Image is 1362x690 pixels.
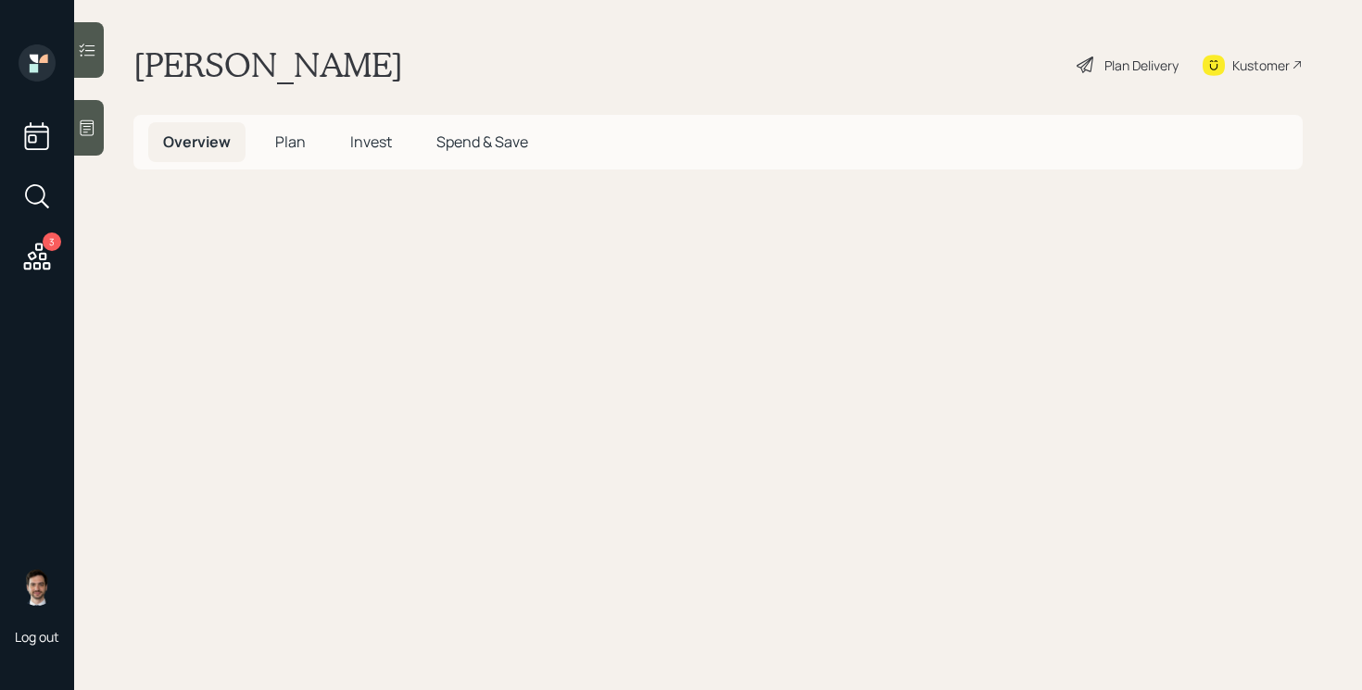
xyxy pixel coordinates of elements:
div: 3 [43,232,61,251]
div: Kustomer [1232,56,1290,75]
div: Plan Delivery [1104,56,1179,75]
span: Overview [163,132,231,152]
span: Invest [350,132,392,152]
h1: [PERSON_NAME] [133,44,403,85]
span: Plan [275,132,306,152]
div: Log out [15,628,59,646]
span: Spend & Save [436,132,528,152]
img: jonah-coleman-headshot.png [19,569,56,606]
